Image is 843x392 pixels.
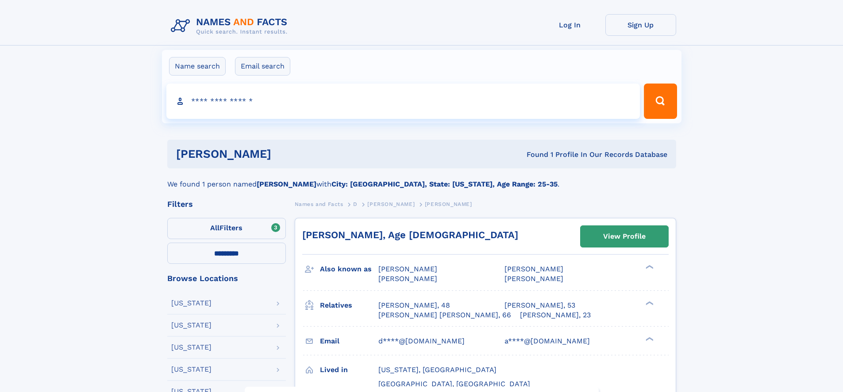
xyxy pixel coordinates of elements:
[425,201,472,207] span: [PERSON_NAME]
[320,334,378,349] h3: Email
[643,300,654,306] div: ❯
[378,265,437,273] span: [PERSON_NAME]
[581,226,668,247] a: View Profile
[378,301,450,310] a: [PERSON_NAME], 48
[167,200,286,208] div: Filters
[367,201,415,207] span: [PERSON_NAME]
[367,198,415,209] a: [PERSON_NAME]
[320,362,378,377] h3: Lived in
[378,365,497,374] span: [US_STATE], [GEOGRAPHIC_DATA]
[302,229,518,240] a: [PERSON_NAME], Age [DEMOGRAPHIC_DATA]
[504,274,563,283] span: [PERSON_NAME]
[167,168,676,190] div: We found 1 person named with .
[331,180,558,188] b: City: [GEOGRAPHIC_DATA], State: [US_STATE], Age Range: 25-35
[320,262,378,277] h3: Also known as
[167,218,286,239] label: Filters
[504,301,575,310] a: [PERSON_NAME], 53
[535,14,605,36] a: Log In
[295,198,343,209] a: Names and Facts
[257,180,316,188] b: [PERSON_NAME]
[643,264,654,270] div: ❯
[167,274,286,282] div: Browse Locations
[235,57,290,76] label: Email search
[378,380,530,388] span: [GEOGRAPHIC_DATA], [GEOGRAPHIC_DATA]
[378,310,511,320] a: [PERSON_NAME] [PERSON_NAME], 66
[399,150,667,160] div: Found 1 Profile In Our Records Database
[504,265,563,273] span: [PERSON_NAME]
[210,224,219,232] span: All
[378,274,437,283] span: [PERSON_NAME]
[176,148,399,160] h1: [PERSON_NAME]
[353,201,358,207] span: D
[320,298,378,313] h3: Relatives
[169,57,226,76] label: Name search
[353,198,358,209] a: D
[643,336,654,342] div: ❯
[166,84,640,119] input: search input
[171,322,212,329] div: [US_STATE]
[167,14,295,38] img: Logo Names and Facts
[644,84,677,119] button: Search Button
[520,310,591,320] a: [PERSON_NAME], 23
[171,300,212,307] div: [US_STATE]
[171,344,212,351] div: [US_STATE]
[603,226,646,247] div: View Profile
[605,14,676,36] a: Sign Up
[171,366,212,373] div: [US_STATE]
